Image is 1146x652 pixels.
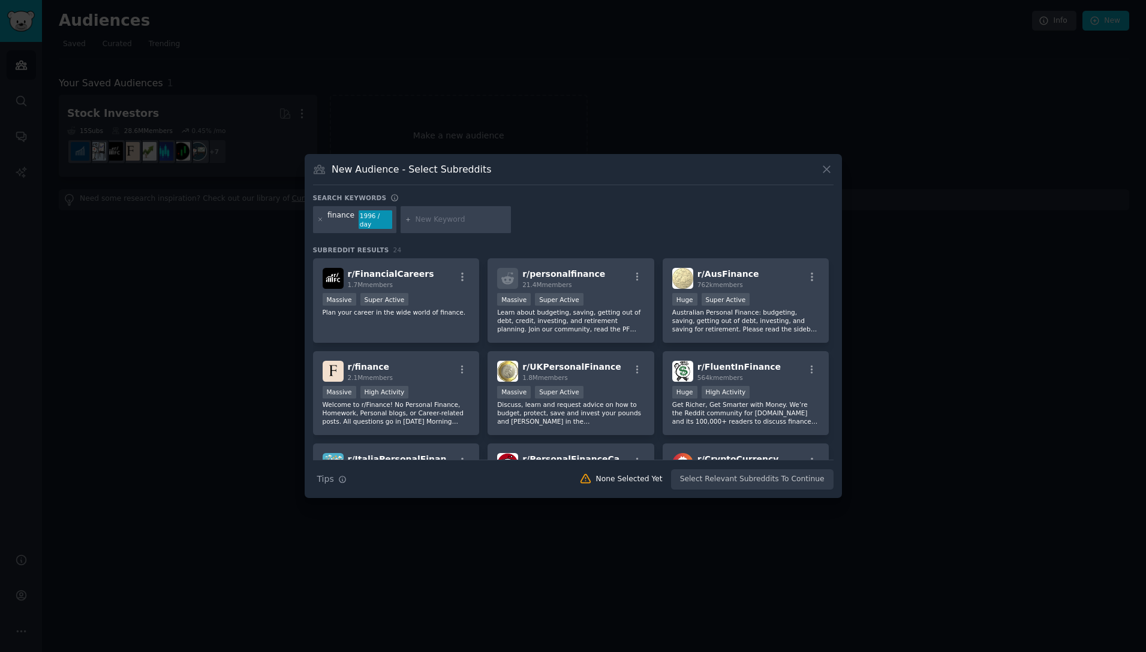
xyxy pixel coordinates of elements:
[348,362,390,372] span: r/ finance
[672,386,697,399] div: Huge
[348,374,393,381] span: 2.1M members
[348,454,458,464] span: r/ ItaliaPersonalFinance
[535,386,583,399] div: Super Active
[497,361,518,382] img: UKPersonalFinance
[313,469,351,490] button: Tips
[672,268,693,289] img: AusFinance
[522,454,643,464] span: r/ PersonalFinanceCanada
[416,215,507,225] input: New Keyword
[522,269,605,279] span: r/ personalfinance
[596,474,663,485] div: None Selected Yet
[393,246,402,253] span: 24
[697,362,781,372] span: r/ FluentInFinance
[323,293,356,306] div: Massive
[497,308,645,333] p: Learn about budgeting, saving, getting out of debt, credit, investing, and retirement planning. J...
[522,362,621,372] span: r/ UKPersonalFinance
[497,386,531,399] div: Massive
[360,386,409,399] div: High Activity
[672,400,820,425] p: Get Richer, Get Smarter with Money. We’re the Reddit community for [DOMAIN_NAME] and its 100,000+...
[323,400,470,425] p: Welcome to r/Finance! No Personal Finance, Homework, Personal blogs, or Career-related posts. All...
[323,308,470,316] p: Plan your career in the wide world of finance.
[672,361,693,382] img: FluentInFinance
[497,400,645,425] p: Discuss, learn and request advice on how to budget, protect, save and invest your pounds and [PER...
[702,386,750,399] div: High Activity
[697,281,743,288] span: 762k members
[535,293,583,306] div: Super Active
[317,473,334,485] span: Tips
[348,281,393,288] span: 1.7M members
[697,454,779,464] span: r/ CryptoCurrency
[497,453,518,474] img: PersonalFinanceCanada
[360,293,409,306] div: Super Active
[323,268,344,289] img: FinancialCareers
[672,308,820,333] p: Australian Personal Finance: budgeting, saving, getting out of debt, investing, and saving for re...
[313,194,387,202] h3: Search keywords
[323,453,344,474] img: ItaliaPersonalFinance
[522,281,572,288] span: 21.4M members
[522,374,568,381] span: 1.8M members
[313,246,389,254] span: Subreddit Results
[323,361,344,382] img: finance
[497,293,531,306] div: Massive
[672,453,693,474] img: CryptoCurrency
[348,269,434,279] span: r/ FinancialCareers
[697,374,743,381] span: 564k members
[672,293,697,306] div: Huge
[327,210,354,230] div: finance
[332,163,491,176] h3: New Audience - Select Subreddits
[359,210,392,230] div: 1996 / day
[697,269,759,279] span: r/ AusFinance
[323,386,356,399] div: Massive
[702,293,750,306] div: Super Active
